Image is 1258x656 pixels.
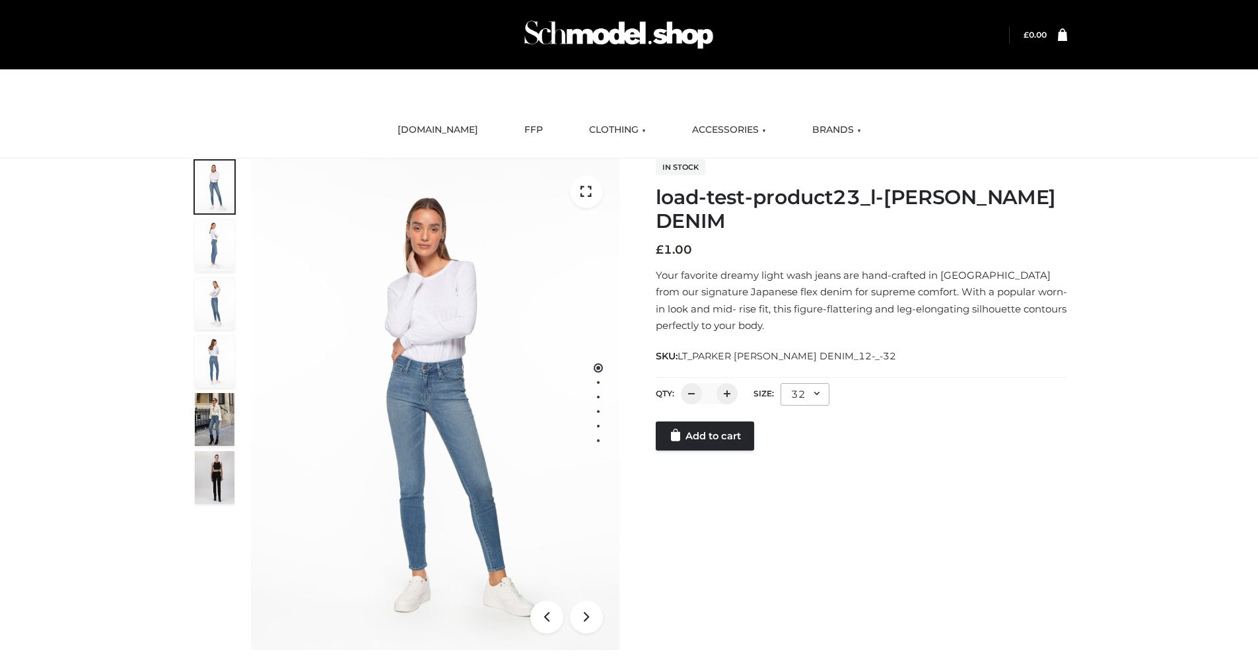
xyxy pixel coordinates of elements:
[802,116,871,145] a: BRANDS
[195,335,234,388] img: 2001KLX-Ava-skinny-cove-2-scaled_32c0e67e-5e94-449c-a916-4c02a8c03427.jpg
[1024,30,1029,40] span: £
[514,116,553,145] a: FFP
[1024,30,1047,40] bdi: 0.00
[195,161,234,213] img: 2001KLX-Ava-skinny-cove-1-scaled_9b141654-9513-48e5-b76c-3dc7db129200.jpg
[781,383,829,406] div: 32
[195,277,234,330] img: 2001KLX-Ava-skinny-cove-3-scaled_eb6bf915-b6b9-448f-8c6c-8cabb27fd4b2.jpg
[195,393,234,446] img: Bowery-Skinny_Cove-1.jpg
[579,116,656,145] a: CLOTHING
[656,186,1067,233] h1: load-test-product23_l-[PERSON_NAME] DENIM
[388,116,488,145] a: [DOMAIN_NAME]
[656,421,754,451] a: Add to cart
[656,242,692,257] bdi: 1.00
[656,388,674,398] label: QTY:
[753,388,774,398] label: Size:
[195,451,234,504] img: 49df5f96394c49d8b5cbdcda3511328a.HD-1080p-2.5Mbps-49301101_thumbnail.jpg
[520,9,718,61] img: Schmodel Admin 964
[656,348,897,364] span: SKU:
[682,116,776,145] a: ACCESSORIES
[251,159,619,650] img: 2001KLX-Ava-skinny-cove-1-scaled_9b141654-9513-48e5-b76c-3dc7db129200
[656,267,1067,334] p: Your favorite dreamy light wash jeans are hand-crafted in [GEOGRAPHIC_DATA] from our signature Ja...
[656,159,705,175] span: In stock
[678,350,896,362] span: LT_PARKER [PERSON_NAME] DENIM_12-_-32
[1024,30,1047,40] a: £0.00
[195,219,234,272] img: 2001KLX-Ava-skinny-cove-4-scaled_4636a833-082b-4702-abec-fd5bf279c4fc.jpg
[656,242,664,257] span: £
